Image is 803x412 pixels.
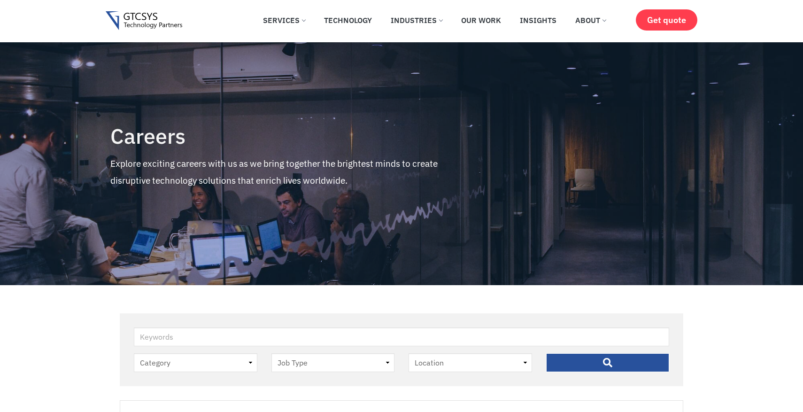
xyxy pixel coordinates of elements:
a: About [568,10,613,31]
input:  [546,353,670,372]
a: Services [256,10,312,31]
h4: Careers [110,124,471,148]
img: Gtcsys logo [106,11,182,31]
input: Keywords [134,327,669,346]
a: Get quote [636,9,697,31]
span: Get quote [647,15,686,25]
a: Insights [513,10,564,31]
a: Our Work [454,10,508,31]
p: Explore exciting careers with us as we bring together the brightest minds to create disruptive te... [110,155,471,189]
a: Industries [384,10,449,31]
a: Technology [317,10,379,31]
